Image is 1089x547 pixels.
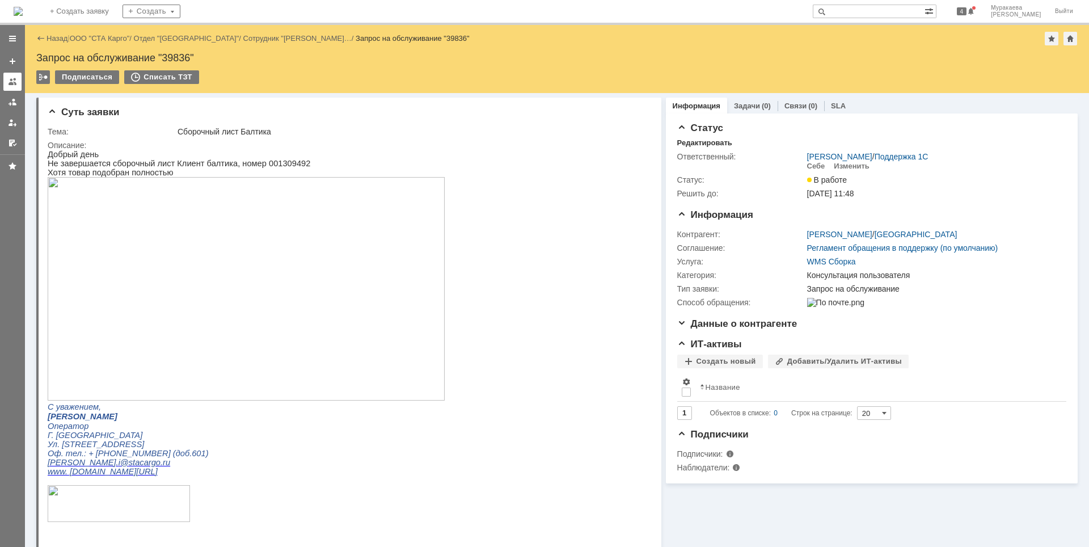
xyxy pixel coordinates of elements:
[36,70,50,84] div: Работа с массовостью
[677,243,805,253] div: Соглашение:
[807,230,872,239] a: [PERSON_NAME]
[1045,32,1058,45] div: Добавить в избранное
[807,152,928,161] div: /
[113,74,115,83] span: .
[695,373,1057,402] th: Название
[81,308,113,317] span: stacargo
[71,74,73,83] span: i
[677,123,723,133] span: Статус
[706,383,740,392] div: Название
[113,308,115,317] span: .
[71,308,73,317] span: i
[807,243,998,253] a: Регламент обращения в поддержку (по умолчанию)
[677,284,805,293] div: Тип заявки:
[3,73,22,91] a: Заявки на командах
[81,74,113,83] span: stacargo
[677,152,805,161] div: Ответственный:
[682,377,691,386] span: Настройки
[69,308,71,317] span: .
[991,5,1041,11] span: Муракаева
[1063,32,1077,45] div: Сделать домашней страницей
[677,175,805,184] div: Статус:
[807,189,854,198] span: [DATE] 11:48
[875,230,957,239] a: [GEOGRAPHIC_DATA]
[677,463,791,472] div: Наблюдатели:
[808,102,817,110] div: (0)
[807,152,872,161] a: [PERSON_NAME]
[807,230,957,239] div: /
[67,33,69,42] div: |
[807,175,847,184] span: В работе
[14,7,23,16] a: Перейти на домашнюю страницу
[677,318,797,329] span: Данные о контрагенте
[134,34,243,43] div: /
[677,209,753,220] span: Информация
[762,102,771,110] div: (0)
[673,102,720,110] a: Информация
[48,127,175,136] div: Тема:
[123,5,180,18] div: Создать
[3,52,22,70] a: Создать заявку
[774,406,778,420] div: 0
[70,34,130,43] a: ООО "СТА Карго"
[875,152,928,161] a: Поддержка 1С
[677,189,805,198] div: Решить до:
[243,34,352,43] a: Сотрудник "[PERSON_NAME]…
[36,52,1078,64] div: Запрос на обслуживание "39836"
[991,11,1041,18] span: [PERSON_NAME]
[710,406,852,420] i: Строк на странице:
[677,429,749,440] span: Подписчики
[47,34,67,43] a: Назад
[178,127,644,136] div: Сборочный лист Балтика
[831,102,846,110] a: SLA
[48,141,646,150] div: Описание:
[834,162,869,171] div: Изменить
[734,102,760,110] a: Задачи
[807,298,864,307] img: По почте.png
[677,257,805,266] div: Услуга:
[243,34,356,43] div: /
[3,134,22,152] a: Мои согласования
[677,298,805,307] div: Способ обращения:
[925,5,936,16] span: Расширенный поиск
[807,162,825,171] div: Себе
[73,74,81,83] span: @
[115,74,123,83] span: ru
[115,308,123,317] span: ru
[73,308,81,317] span: @
[807,257,856,266] a: WMS Сборка
[677,138,732,148] div: Редактировать
[677,271,805,280] div: Категория:
[14,7,23,16] img: logo
[677,449,791,458] div: Подписчики:
[807,284,1061,293] div: Запрос на обслуживание
[710,409,771,417] span: Объектов в списке:
[3,93,22,111] a: Заявки в моей ответственности
[807,271,1061,280] div: Консультация пользователя
[677,230,805,239] div: Контрагент:
[677,339,742,350] span: ИТ-активы
[3,113,22,132] a: Мои заявки
[356,34,470,43] div: Запрос на обслуживание "39836"
[69,74,71,83] span: .
[134,34,239,43] a: Отдел "[GEOGRAPHIC_DATA]"
[784,102,807,110] a: Связи
[70,34,134,43] div: /
[11,186,239,194] span: Email отправителя: [PERSON_NAME][EMAIL_ADDRESS][DOMAIN_NAME]
[48,107,119,117] span: Суть заявки
[957,7,967,15] span: 4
